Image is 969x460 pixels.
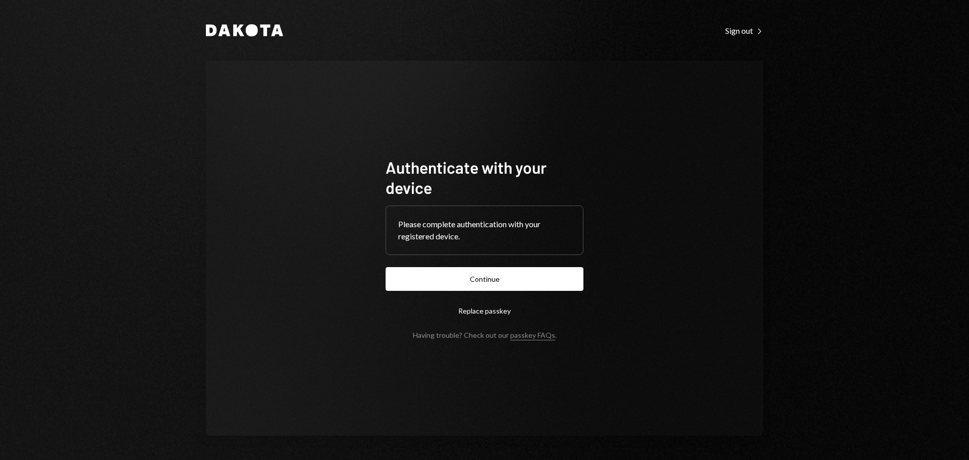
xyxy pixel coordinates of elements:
[398,218,571,242] div: Please complete authentication with your registered device.
[413,331,557,339] div: Having trouble? Check out our .
[386,157,583,197] h1: Authenticate with your device
[725,25,763,36] a: Sign out
[725,26,763,36] div: Sign out
[510,331,555,340] a: passkey FAQs
[386,299,583,323] button: Replace passkey
[386,267,583,291] button: Continue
